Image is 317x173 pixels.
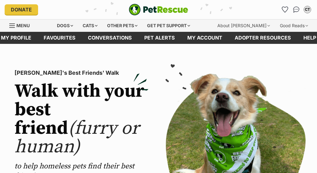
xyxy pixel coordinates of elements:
[15,82,149,156] h2: Walk with your best friend
[129,4,188,15] img: logo-e224e6f780fb5917bec1dbf3a21bbac754714ae5b6737aabdf751b685950b380.svg
[78,19,102,32] div: Cats
[129,4,188,15] a: PetRescue
[276,19,312,32] div: Good Reads
[103,19,142,32] div: Other pets
[37,32,82,44] a: Favourites
[15,117,139,158] span: (furry or human)
[53,19,77,32] div: Dogs
[82,32,138,44] a: conversations
[138,32,181,44] a: Pet alerts
[15,69,149,77] p: [PERSON_NAME]'s Best Friends' Walk
[280,5,312,15] ul: Account quick links
[291,5,301,15] a: Conversations
[304,6,310,13] div: CT
[5,4,38,15] a: Donate
[181,32,228,44] a: My account
[143,19,194,32] div: Get pet support
[280,5,290,15] a: Favourites
[228,32,297,44] a: Adopter resources
[293,6,300,13] img: chat-41dd97257d64d25036548639549fe6c8038ab92f7586957e7f3b1b290dea8141.svg
[213,19,274,32] div: About [PERSON_NAME]
[9,19,34,31] a: Menu
[16,23,30,28] span: Menu
[302,5,312,15] button: My account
